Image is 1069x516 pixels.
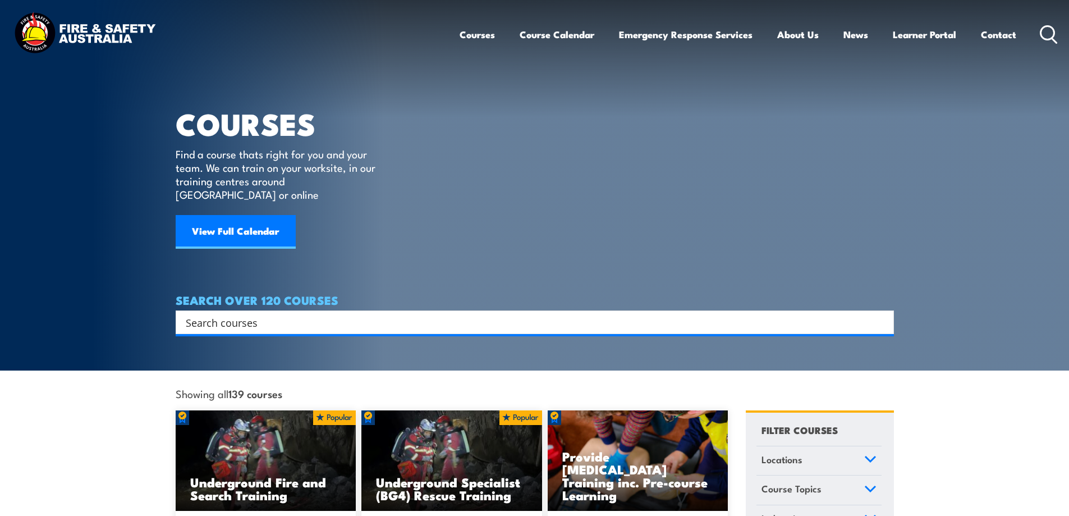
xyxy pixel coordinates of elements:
a: Learner Portal [893,20,956,49]
a: Locations [756,446,882,476]
h3: Underground Fire and Search Training [190,476,342,501]
a: Course Topics [756,476,882,505]
h4: FILTER COURSES [761,422,838,437]
a: Provide [MEDICAL_DATA] Training inc. Pre-course Learning [548,410,728,512]
h1: COURSES [176,110,392,136]
a: News [843,20,868,49]
span: Showing all [176,387,282,399]
img: Underground mine rescue [176,410,356,512]
form: Search form [188,314,871,330]
strong: 139 courses [228,386,282,401]
span: Course Topics [761,481,822,496]
a: Contact [981,20,1016,49]
h4: SEARCH OVER 120 COURSES [176,294,894,306]
a: Courses [460,20,495,49]
p: Find a course thats right for you and your team. We can train on your worksite, in our training c... [176,147,380,201]
input: Search input [186,314,869,331]
h3: Underground Specialist (BG4) Rescue Training [376,476,527,501]
a: About Us [777,20,819,49]
a: Emergency Response Services [619,20,753,49]
a: Course Calendar [520,20,594,49]
button: Search magnifier button [874,314,890,330]
a: View Full Calendar [176,215,296,249]
a: Underground Fire and Search Training [176,410,356,512]
img: Low Voltage Rescue and Provide CPR [548,410,728,512]
img: Underground mine rescue [361,410,542,512]
a: Underground Specialist (BG4) Rescue Training [361,410,542,512]
h3: Provide [MEDICAL_DATA] Training inc. Pre-course Learning [562,450,714,501]
span: Locations [761,452,802,467]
